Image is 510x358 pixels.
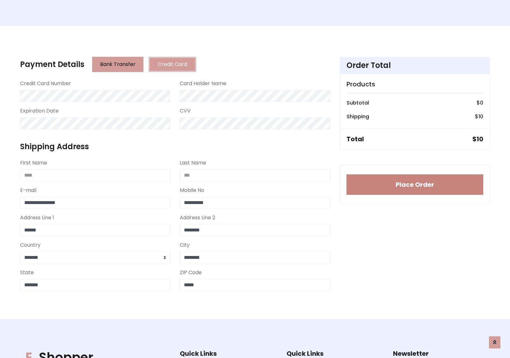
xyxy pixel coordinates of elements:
h5: $ [472,135,483,143]
label: ZIP Code [180,269,202,276]
h5: Newsletter [393,350,490,357]
h6: $ [475,113,483,120]
h4: Payment Details [20,60,84,69]
label: City [180,241,190,249]
span: 10 [477,135,483,143]
label: State [20,269,34,276]
h5: Quick Links [287,350,383,357]
label: Expiration Date [20,107,59,115]
label: Last Name [180,159,206,167]
span: 10 [478,113,483,120]
label: Card Holder Name [180,80,226,87]
h4: Shipping Address [20,142,330,151]
button: Bank Transfer [92,57,143,72]
label: Country [20,241,40,249]
label: E-mail [20,186,36,194]
h4: Order Total [346,61,483,70]
h5: Total [346,135,364,143]
h5: Quick Links [180,350,277,357]
label: First Name [20,159,47,167]
label: Address Line 1 [20,214,54,222]
button: Place Order [346,174,483,195]
label: Credit Card Number [20,80,71,87]
h6: Subtotal [346,100,369,106]
span: 0 [480,99,483,106]
label: Mobile No [180,186,204,194]
button: Credit Card [149,57,196,72]
label: CVV [180,107,191,115]
h6: Shipping [346,113,369,120]
h5: Products [346,80,483,88]
h6: $ [477,100,483,106]
label: Address Line 2 [180,214,215,222]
